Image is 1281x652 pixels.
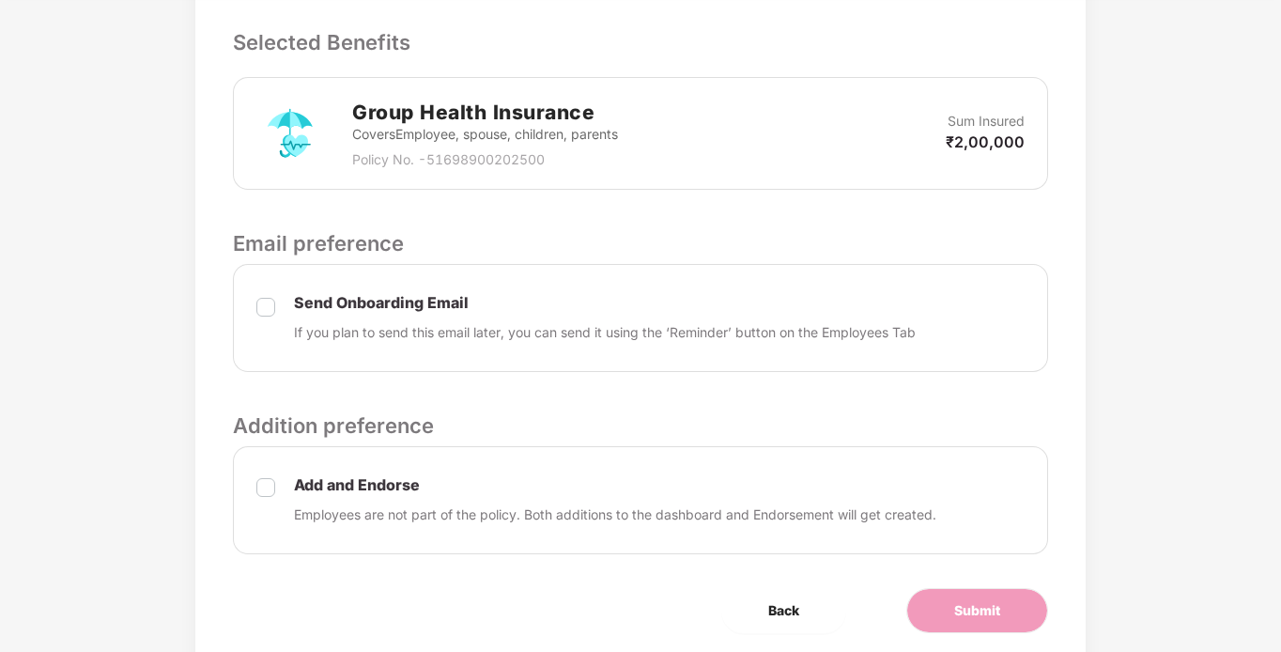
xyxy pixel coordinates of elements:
[352,124,618,145] p: Covers Employee, spouse, children, parents
[294,475,936,495] p: Add and Endorse
[294,293,916,313] p: Send Onboarding Email
[233,410,1047,442] p: Addition preference
[233,227,1047,259] p: Email preference
[948,111,1025,132] p: Sum Insured
[294,322,916,343] p: If you plan to send this email later, you can send it using the ‘Reminder’ button on the Employee...
[768,600,799,621] span: Back
[294,505,936,525] p: Employees are not part of the policy. Both additions to the dashboard and Endorsement will get cr...
[352,149,618,170] p: Policy No. - 51698900202500
[946,132,1025,152] p: ₹2,00,000
[906,588,1048,633] button: Submit
[352,97,618,128] h2: Group Health Insurance
[256,100,324,167] img: svg+xml;base64,PHN2ZyB4bWxucz0iaHR0cDovL3d3dy53My5vcmcvMjAwMC9zdmciIHdpZHRoPSI3MiIgaGVpZ2h0PSI3Mi...
[721,588,846,633] button: Back
[233,26,1047,58] p: Selected Benefits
